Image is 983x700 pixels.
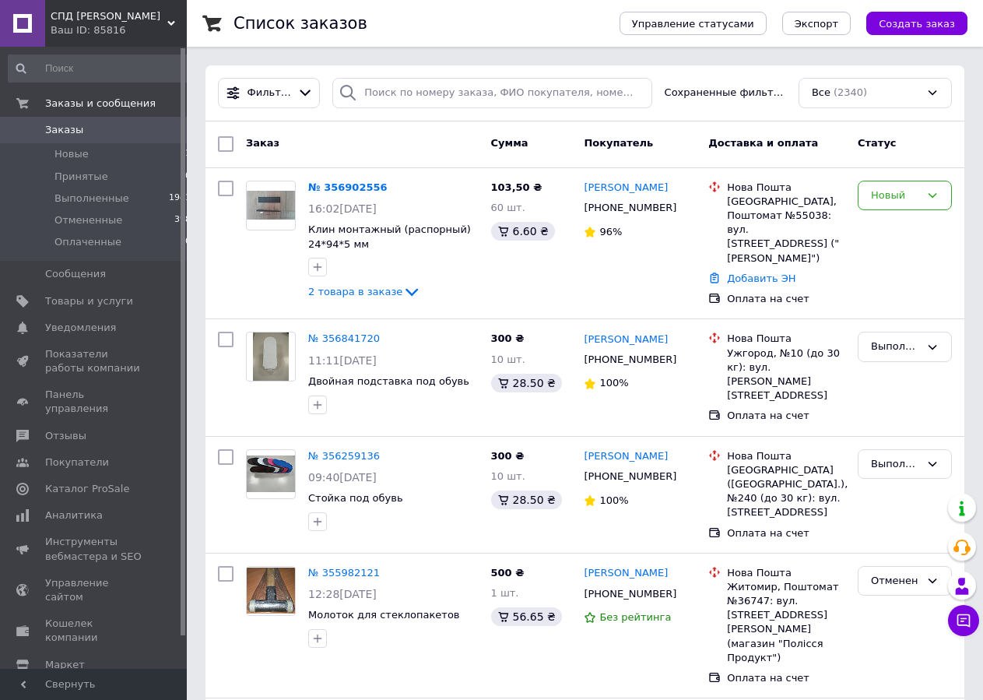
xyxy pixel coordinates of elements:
[491,222,555,241] div: 6.60 ₴
[308,492,403,504] a: Стойка под обувь
[246,181,296,230] a: Фото товару
[246,449,296,499] a: Фото товару
[491,181,542,193] span: 103,50 ₴
[248,86,291,100] span: Фильтры
[51,9,167,23] span: СПД Мельничук Юрій Сергійович
[45,267,106,281] span: Сообщения
[491,137,528,149] span: Сумма
[584,449,668,464] a: [PERSON_NAME]
[727,463,845,520] div: [GEOGRAPHIC_DATA] ([GEOGRAPHIC_DATA].), №240 (до 30 кг): вул. [STREET_ADDRESS]
[308,286,402,297] span: 2 товара в заказе
[632,18,754,30] span: Управление статусами
[45,576,144,604] span: Управление сайтом
[308,567,380,579] a: № 355982121
[169,192,191,206] span: 1941
[45,429,86,443] span: Отзывы
[45,321,116,335] span: Уведомления
[834,86,867,98] span: (2340)
[308,471,377,484] span: 09:40[DATE]
[54,213,122,227] span: Отмененные
[581,198,679,218] div: [PHONE_NUMBER]
[45,97,156,111] span: Заказы и сообщения
[871,339,920,355] div: Выполнен
[708,137,818,149] span: Доставка и оплата
[727,181,845,195] div: Нова Пошта
[185,235,191,249] span: 0
[491,450,525,462] span: 300 ₴
[727,332,845,346] div: Нова Пошта
[727,292,845,306] div: Оплата на счет
[185,170,191,184] span: 0
[727,195,845,266] div: [GEOGRAPHIC_DATA], Поштомат №55038: вул. [STREET_ADDRESS] ("[PERSON_NAME]")
[8,55,192,83] input: Поиск
[727,346,845,403] div: Ужгород, №10 (до 30 кг): вул. [PERSON_NAME][STREET_ADDRESS]
[45,617,144,645] span: Кошелек компании
[879,18,955,30] span: Создать заказ
[253,332,290,381] img: Фото товару
[45,456,109,470] span: Покупатели
[948,605,979,636] button: Чат с покупателем
[54,192,129,206] span: Выполненные
[491,354,525,365] span: 10 шт.
[308,223,471,250] span: Клин монтажный (распорный) 24*94*5 мм
[45,388,144,416] span: Панель управления
[185,147,191,161] span: 1
[581,466,679,487] div: [PHONE_NUMBER]
[246,566,296,616] a: Фото товару
[246,332,296,382] a: Фото товару
[45,347,144,375] span: Показатели работы компании
[795,18,838,30] span: Экспорт
[246,137,279,149] span: Заказ
[51,23,187,37] div: Ваш ID: 85816
[581,350,679,370] div: [PHONE_NUMBER]
[45,482,129,496] span: Каталог ProSale
[584,566,668,581] a: [PERSON_NAME]
[45,658,85,672] span: Маркет
[584,332,668,347] a: [PERSON_NAME]
[727,580,845,665] div: Житомир, Поштомат №36747: вул. [STREET_ADDRESS][PERSON_NAME] (магазин "Полісся Продукт")
[174,213,191,227] span: 398
[871,456,920,473] div: Выполнен
[851,17,967,29] a: Создать заказ
[866,12,967,35] button: Создать заказ
[871,573,920,589] div: Отменен
[308,202,377,215] span: 16:02[DATE]
[45,123,83,137] span: Заказы
[491,567,525,579] span: 500 ₴
[308,450,380,462] a: № 356259136
[858,137,897,149] span: Статус
[308,375,469,387] a: Двойная подставка под обувь
[812,86,830,100] span: Все
[308,332,380,344] a: № 356841720
[491,470,525,482] span: 10 шт.
[871,188,920,204] div: Новый
[45,294,133,308] span: Товары и услуги
[332,78,651,108] input: Поиск по номеру заказа, ФИО покупателя, номеру телефона, Email, номеру накладной
[584,137,653,149] span: Покупатель
[727,409,845,423] div: Оплата на счет
[308,286,421,297] a: 2 товара в заказе
[45,508,103,522] span: Аналитика
[308,588,377,600] span: 12:28[DATE]
[54,170,108,184] span: Принятые
[247,568,295,614] img: Фото товару
[308,609,460,621] a: Молоток для стеклопакетов
[620,12,767,35] button: Управление статусами
[665,86,786,100] span: Сохраненные фильтры:
[599,226,622,237] span: 96%
[584,181,668,195] a: [PERSON_NAME]
[581,584,679,604] div: [PHONE_NUMBER]
[491,374,562,392] div: 28.50 ₴
[599,611,671,623] span: Без рейтинга
[727,671,845,685] div: Оплата на счет
[491,202,525,213] span: 60 шт.
[233,14,367,33] h1: Список заказов
[54,147,89,161] span: Новые
[491,607,562,626] div: 56.65 ₴
[727,566,845,580] div: Нова Пошта
[308,354,377,367] span: 11:11[DATE]
[308,181,388,193] a: № 356902556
